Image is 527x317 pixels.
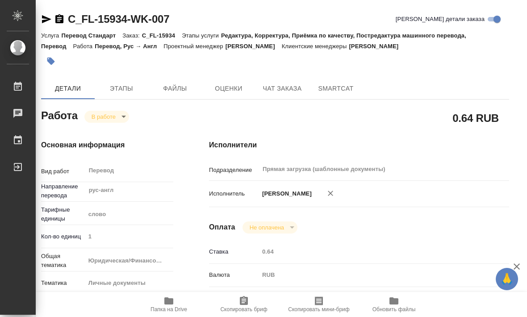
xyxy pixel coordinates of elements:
[356,292,431,317] button: Обновить файлы
[372,306,416,313] span: Обновить файлы
[220,306,267,313] span: Скопировать бриф
[61,32,122,39] p: Перевод Стандарт
[209,222,235,233] h4: Оплата
[288,306,349,313] span: Скопировать мини-бриф
[73,43,95,50] p: Работа
[41,279,85,288] p: Тематика
[259,189,312,198] p: [PERSON_NAME]
[41,32,61,39] p: Услуга
[496,268,518,290] button: 🙏
[209,247,259,256] p: Ставка
[154,83,197,94] span: Файлы
[142,32,182,39] p: C_FL-15934
[281,292,356,317] button: Скопировать мини-бриф
[259,267,484,283] div: RUB
[282,43,349,50] p: Клиентские менеджеры
[247,224,287,231] button: Не оплачена
[41,107,78,123] h2: Работа
[209,166,259,175] p: Подразделение
[100,83,143,94] span: Этапы
[314,83,357,94] span: SmartCat
[243,221,297,234] div: В работе
[85,275,173,291] div: Личные документы
[261,83,304,94] span: Чат заказа
[54,14,65,25] button: Скопировать ссылку
[206,292,281,317] button: Скопировать бриф
[452,110,499,125] h2: 0.64 RUB
[41,32,466,50] p: Редактура, Корректура, Приёмка по качеству, Постредактура машинного перевода, Перевод
[84,111,129,123] div: В работе
[41,167,85,176] p: Вид работ
[259,245,484,258] input: Пустое поле
[85,230,173,243] input: Пустое поле
[41,252,85,270] p: Общая тематика
[209,271,259,279] p: Валюта
[89,113,118,121] button: В работе
[95,43,163,50] p: Перевод, Рус → Англ
[321,184,340,203] button: Удалить исполнителя
[46,83,89,94] span: Детали
[182,32,221,39] p: Этапы услуги
[163,43,225,50] p: Проектный менеджер
[151,306,187,313] span: Папка на Drive
[209,140,509,150] h4: Исполнители
[41,140,173,150] h4: Основная информация
[349,43,405,50] p: [PERSON_NAME]
[41,182,85,200] p: Направление перевода
[85,207,173,222] div: слово
[85,253,173,268] div: Юридическая/Финансовая
[41,14,52,25] button: Скопировать ссылку для ЯМессенджера
[41,51,61,71] button: Добавить тэг
[68,13,169,25] a: C_FL-15934-WK-007
[131,292,206,317] button: Папка на Drive
[226,43,282,50] p: [PERSON_NAME]
[41,232,85,241] p: Кол-во единиц
[207,83,250,94] span: Оценки
[499,270,514,288] span: 🙏
[122,32,142,39] p: Заказ:
[41,205,85,223] p: Тарифные единицы
[396,15,485,24] span: [PERSON_NAME] детали заказа
[209,189,259,198] p: Исполнитель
